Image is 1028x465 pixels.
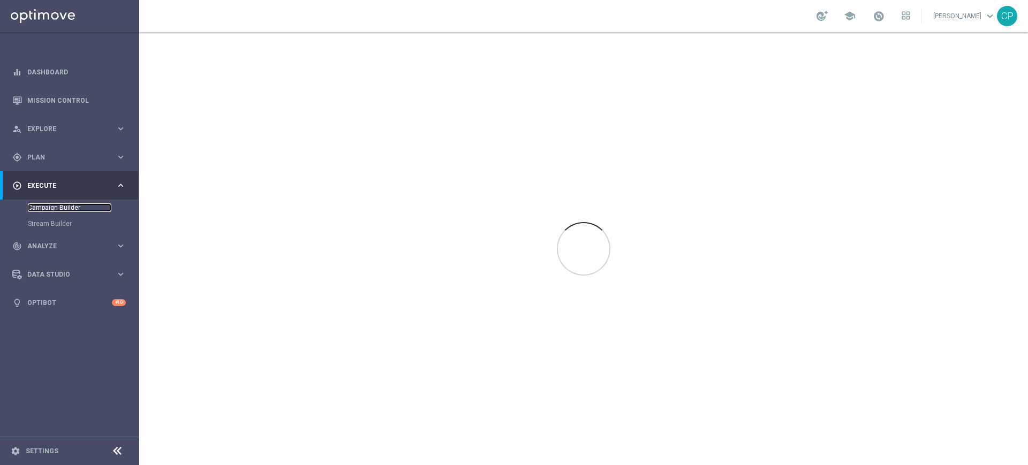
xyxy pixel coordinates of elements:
span: school [844,10,856,22]
i: keyboard_arrow_right [116,180,126,190]
div: Dashboard [12,58,126,86]
span: Execute [27,182,116,189]
div: Stream Builder [28,216,138,232]
div: Execute [12,181,116,190]
span: keyboard_arrow_down [984,10,996,22]
div: Mission Control [12,86,126,115]
div: +10 [112,299,126,306]
a: Settings [26,448,58,454]
span: Plan [27,154,116,161]
i: keyboard_arrow_right [116,152,126,162]
i: gps_fixed [12,153,22,162]
span: Data Studio [27,271,116,278]
i: keyboard_arrow_right [116,269,126,279]
button: lightbulb Optibot +10 [12,299,126,307]
a: Dashboard [27,58,126,86]
button: Data Studio keyboard_arrow_right [12,270,126,279]
i: play_circle_outline [12,181,22,190]
div: Plan [12,153,116,162]
i: track_changes [12,241,22,251]
i: keyboard_arrow_right [116,124,126,134]
span: Explore [27,126,116,132]
button: gps_fixed Plan keyboard_arrow_right [12,153,126,162]
i: equalizer [12,67,22,77]
button: person_search Explore keyboard_arrow_right [12,125,126,133]
a: Mission Control [27,86,126,115]
a: Optibot [27,288,112,317]
div: CP [997,6,1017,26]
a: Campaign Builder [28,203,111,212]
button: Mission Control [12,96,126,105]
div: Data Studio [12,270,116,279]
a: Stream Builder [28,219,111,228]
button: play_circle_outline Execute keyboard_arrow_right [12,181,126,190]
i: person_search [12,124,22,134]
i: settings [11,446,20,456]
i: lightbulb [12,298,22,308]
div: Explore [12,124,116,134]
i: keyboard_arrow_right [116,241,126,251]
div: Campaign Builder [28,200,138,216]
div: Analyze [12,241,116,251]
a: [PERSON_NAME]keyboard_arrow_down [932,8,997,24]
button: track_changes Analyze keyboard_arrow_right [12,242,126,250]
button: equalizer Dashboard [12,68,126,77]
div: Optibot [12,288,126,317]
span: Analyze [27,243,116,249]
